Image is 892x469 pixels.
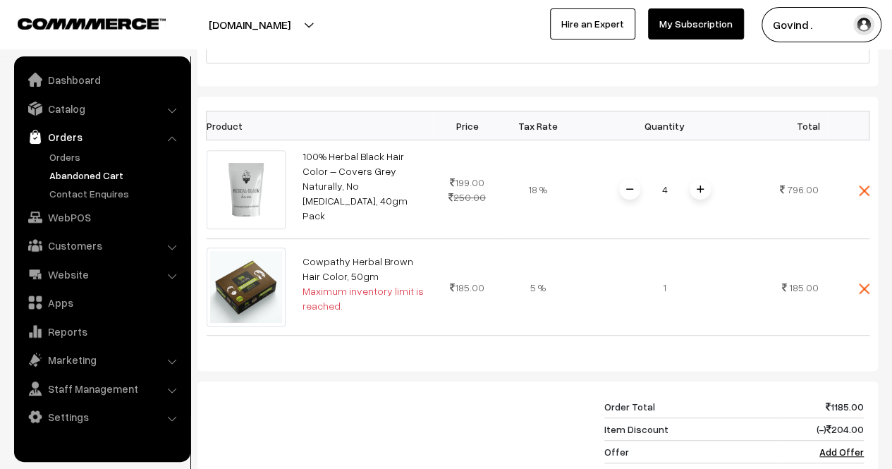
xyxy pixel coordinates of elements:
a: My Subscription [648,8,744,39]
a: Marketing [18,347,185,372]
a: Contact Enquires [46,186,185,201]
a: Abandoned Cart [46,168,185,183]
a: Reports [18,319,185,344]
a: Cowpathy Herbal Brown Hair Color, 50gm [303,255,413,282]
span: 185.00 [789,281,819,293]
a: Hire an Expert [550,8,635,39]
a: Customers [18,233,185,258]
a: Orders [18,124,185,150]
img: herbal black heena front.png [207,150,286,229]
span: 796.00 [787,183,819,195]
strike: 250.00 [448,191,486,203]
a: WebPOS [18,205,185,230]
a: Dashboard [18,67,185,92]
td: 185.00 [432,239,503,336]
a: Orders [46,150,185,164]
span: 5 % [530,281,546,293]
span: 18 % [528,183,547,195]
td: Item Discount [604,418,781,441]
img: close [859,284,869,294]
span: 1 [663,281,666,293]
a: Website [18,262,185,287]
button: Govind . [762,7,881,42]
a: COMMMERCE [18,14,141,31]
th: Tax Rate [503,111,573,140]
button: [DOMAIN_NAME] [159,7,340,42]
img: plusI [697,185,704,193]
img: user [853,14,874,35]
img: cowpathy-brown-hair-color.jpg [207,248,286,327]
span: Maximum inventory limit is reached. [303,285,424,312]
a: Catalog [18,96,185,121]
th: Price [432,111,503,140]
a: Settings [18,404,185,430]
a: Staff Management [18,376,185,401]
img: minus [626,185,633,193]
td: 199.00 [432,140,503,239]
img: COMMMERCE [18,18,166,29]
td: 1185.00 [781,396,864,418]
a: Add Offer [819,446,864,458]
td: Order Total [604,396,781,418]
td: (-) 204.00 [781,418,864,441]
th: Quantity [573,111,757,140]
th: Total [757,111,827,140]
th: Product [207,111,294,140]
a: 100% Herbal Black Hair Color – Covers Grey Naturally, No [MEDICAL_DATA], 40gm Pack [303,150,408,221]
a: Apps [18,290,185,315]
td: Offer [604,441,781,463]
img: close [859,185,869,196]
